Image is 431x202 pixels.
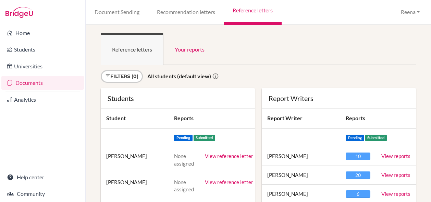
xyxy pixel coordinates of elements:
span: Submitted [365,135,387,141]
a: Help center [1,170,84,184]
a: Students [1,43,84,56]
a: Community [1,187,84,201]
span: None assigned [174,179,194,192]
div: 20 [346,171,370,179]
div: 10 [346,153,370,160]
a: Documents [1,76,84,90]
a: Your reports [163,33,216,65]
a: Universities [1,59,84,73]
img: Bridge-U [5,7,33,18]
div: 6 [346,190,370,198]
a: Analytics [1,93,84,106]
a: View reports [381,153,410,159]
td: [PERSON_NAME] [101,173,169,199]
th: Student [101,109,169,128]
button: Reena [398,6,423,19]
a: View reports [381,191,410,197]
div: Students [108,95,248,102]
th: Reports [169,109,259,128]
span: Submitted [194,135,215,141]
td: [PERSON_NAME] [262,166,340,185]
a: Home [1,26,84,40]
a: Reference letters [101,33,163,65]
a: View reports [381,172,410,178]
strong: All students (default view) [147,73,211,79]
th: Report Writer [262,109,340,128]
span: Pending [174,135,193,141]
span: Pending [346,135,364,141]
span: None assigned [174,153,194,166]
th: Reports [340,109,376,128]
a: Filters (0) [101,70,143,83]
div: Report Writers [269,95,409,102]
td: [PERSON_NAME] [262,147,340,166]
a: View reference letter [205,153,253,159]
a: View reference letter [205,179,253,185]
td: [PERSON_NAME] [101,147,169,173]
